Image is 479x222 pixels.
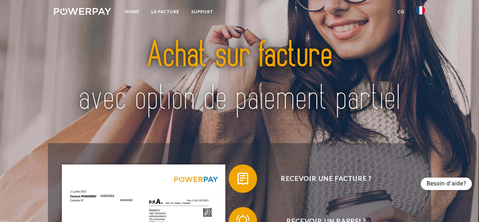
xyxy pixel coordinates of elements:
[392,5,410,18] a: CG
[145,5,185,18] a: LA FACTURE
[54,8,111,15] img: logo-powerpay-white.svg
[239,164,413,193] span: Recevoir une facture ?
[119,5,145,18] a: Home
[421,178,472,190] div: Besoin d’aide?
[417,6,425,15] img: fr
[72,22,407,131] img: title-powerpay_fr.svg
[229,164,413,193] button: Recevoir une facture ?
[185,5,219,18] a: Support
[234,170,252,188] img: qb_bill.svg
